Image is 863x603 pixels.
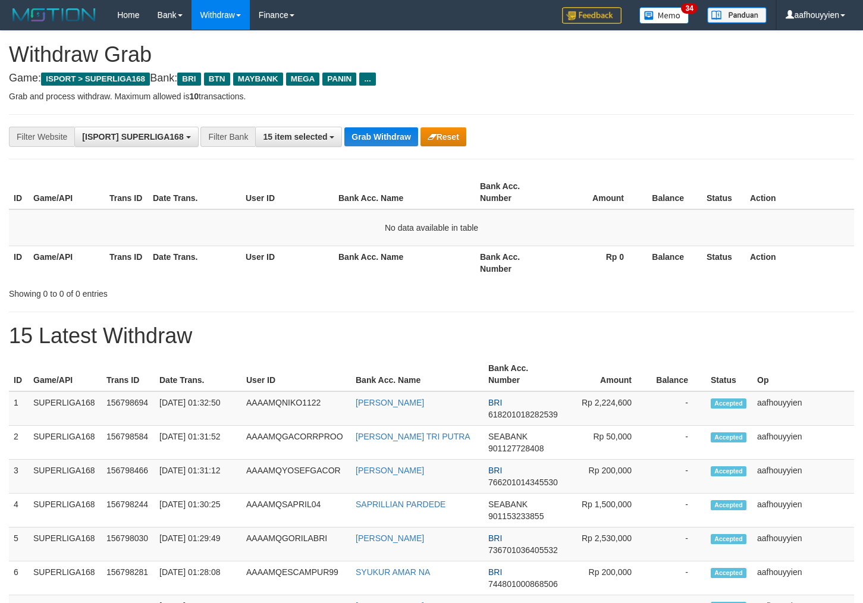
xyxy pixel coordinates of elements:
[475,246,551,279] th: Bank Acc. Number
[639,7,689,24] img: Button%20Memo.svg
[241,175,334,209] th: User ID
[155,391,241,426] td: [DATE] 01:32:50
[9,391,29,426] td: 1
[642,246,702,279] th: Balance
[29,175,105,209] th: Game/API
[344,127,418,146] button: Grab Withdraw
[711,500,746,510] span: Accepted
[241,426,351,460] td: AAAAMQGACORRPROO
[29,460,102,494] td: SUPERLIGA168
[752,561,854,595] td: aafhouyyien
[711,466,746,476] span: Accepted
[711,398,746,409] span: Accepted
[105,246,148,279] th: Trans ID
[488,478,558,487] span: Copy 766201014345530 to clipboard
[565,494,649,527] td: Rp 1,500,000
[752,426,854,460] td: aafhouyyien
[488,466,502,475] span: BRI
[356,432,470,441] a: [PERSON_NAME] TRI PUTRA
[9,90,854,102] p: Grab and process withdraw. Maximum allowed is transactions.
[102,391,155,426] td: 156798694
[488,432,528,441] span: SEABANK
[711,432,746,442] span: Accepted
[356,567,430,577] a: SYUKUR AMAR NA
[102,561,155,595] td: 156798281
[488,579,558,589] span: Copy 744801000868506 to clipboard
[702,175,745,209] th: Status
[565,357,649,391] th: Amount
[420,127,466,146] button: Reset
[9,43,854,67] h1: Withdraw Grab
[241,561,351,595] td: AAAAMQESCAMPUR99
[475,175,551,209] th: Bank Acc. Number
[29,426,102,460] td: SUPERLIGA168
[649,357,706,391] th: Balance
[148,175,241,209] th: Date Trans.
[745,175,854,209] th: Action
[488,410,558,419] span: Copy 618201018282539 to clipboard
[102,460,155,494] td: 156798466
[681,3,697,14] span: 34
[29,561,102,595] td: SUPERLIGA168
[649,561,706,595] td: -
[155,494,241,527] td: [DATE] 01:30:25
[9,127,74,147] div: Filter Website
[565,460,649,494] td: Rp 200,000
[9,324,854,348] h1: 15 Latest Withdraw
[334,175,475,209] th: Bank Acc. Name
[102,426,155,460] td: 156798584
[204,73,230,86] span: BTN
[359,73,375,86] span: ...
[484,357,565,391] th: Bank Acc. Number
[102,494,155,527] td: 156798244
[356,533,424,543] a: [PERSON_NAME]
[9,175,29,209] th: ID
[488,444,544,453] span: Copy 901127728408 to clipboard
[649,494,706,527] td: -
[82,132,183,142] span: [ISPORT] SUPERLIGA168
[155,527,241,561] td: [DATE] 01:29:49
[649,426,706,460] td: -
[241,357,351,391] th: User ID
[565,391,649,426] td: Rp 2,224,600
[9,357,29,391] th: ID
[649,527,706,561] td: -
[356,398,424,407] a: [PERSON_NAME]
[189,92,199,101] strong: 10
[241,494,351,527] td: AAAAMQSAPRIL04
[286,73,320,86] span: MEGA
[9,561,29,595] td: 6
[263,132,327,142] span: 15 item selected
[102,357,155,391] th: Trans ID
[9,6,99,24] img: MOTION_logo.png
[488,398,502,407] span: BRI
[9,527,29,561] td: 5
[148,246,241,279] th: Date Trans.
[711,568,746,578] span: Accepted
[9,460,29,494] td: 3
[9,426,29,460] td: 2
[565,527,649,561] td: Rp 2,530,000
[29,357,102,391] th: Game/API
[9,73,854,84] h4: Game: Bank:
[233,73,283,86] span: MAYBANK
[29,527,102,561] td: SUPERLIGA168
[642,175,702,209] th: Balance
[752,527,854,561] td: aafhouyyien
[29,391,102,426] td: SUPERLIGA168
[711,534,746,544] span: Accepted
[105,175,148,209] th: Trans ID
[200,127,255,147] div: Filter Bank
[565,561,649,595] td: Rp 200,000
[155,561,241,595] td: [DATE] 01:28:08
[9,283,351,300] div: Showing 0 to 0 of 0 entries
[702,246,745,279] th: Status
[29,246,105,279] th: Game/API
[562,7,622,24] img: Feedback.jpg
[241,527,351,561] td: AAAAMQGORILABRI
[488,500,528,509] span: SEABANK
[488,511,544,521] span: Copy 901153233855 to clipboard
[752,357,854,391] th: Op
[41,73,150,86] span: ISPORT > SUPERLIGA168
[706,357,752,391] th: Status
